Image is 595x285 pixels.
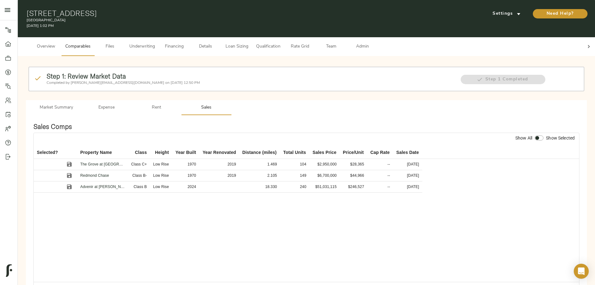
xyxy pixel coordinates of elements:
[98,43,122,51] span: Files
[256,43,280,51] span: Qualification
[80,162,144,166] a: The Grove at [GEOGRAPHIC_DATA]
[80,173,109,178] a: Redmond Chase
[65,160,74,169] button: Save
[265,184,277,190] div: 18.330
[34,43,58,51] span: Overview
[393,146,422,159] div: Sales Date
[407,162,419,167] div: 06/14/2016
[348,184,364,190] div: $246,527
[350,173,364,178] div: $44,966
[313,146,336,159] div: Sales Price
[153,162,169,167] div: Low Rise
[80,146,112,159] div: Property Name
[319,43,343,51] span: Team
[514,134,533,142] div: Show All
[153,184,169,190] div: Low Rise
[65,171,74,180] button: Save
[128,146,150,159] div: Class
[27,9,400,18] h1: [STREET_ADDRESS]
[387,184,390,190] div: --
[85,104,128,112] span: Expense
[134,184,147,190] p: Class B
[34,146,62,159] div: Selected?
[387,162,390,167] div: --
[187,184,196,190] div: 2024
[310,146,340,159] div: Sales Price
[135,104,178,112] span: Rent
[199,146,239,159] div: Year Renovated
[187,162,196,167] div: 1970
[6,264,12,277] img: logo
[267,173,277,178] div: 2.105
[350,162,364,167] div: $28,365
[33,123,579,130] h2: Sales Comps
[35,104,78,112] span: Market Summary
[300,173,306,178] div: 149
[47,80,454,86] p: Completed by [PERSON_NAME][EMAIL_ADDRESS][DOMAIN_NAME] on [DATE] 12:50 PM
[150,146,172,159] div: Height
[545,134,576,142] div: Show Selected
[162,43,186,51] span: Financing
[367,146,393,159] div: Cap Rate
[343,146,364,159] div: Price/Unit
[539,10,581,18] span: Need Help?
[132,173,147,178] p: Class B-
[135,146,147,159] div: Class
[280,146,310,159] div: Total Units
[129,43,155,51] span: Underwriting
[65,182,74,191] button: Save
[77,146,128,159] div: Property Name
[187,173,196,178] div: 1970
[203,146,236,159] div: Year Renovated
[27,18,400,23] p: [GEOGRAPHIC_DATA]
[37,146,58,159] div: Selected?
[225,43,249,51] span: Loan Sizing
[172,146,199,159] div: Year Built
[315,184,336,190] div: $51,031,115
[227,173,236,178] div: 2019
[370,146,390,159] div: Cap Rate
[300,162,306,167] div: 104
[483,9,530,18] button: Settings
[47,72,126,80] strong: Step 1: Review Market Data
[227,162,236,167] div: 2019
[350,43,374,51] span: Admin
[574,264,589,279] div: Open Intercom Messenger
[489,10,524,18] span: Settings
[185,104,228,112] span: Sales
[267,162,277,167] div: 1.469
[317,173,337,178] div: $6,700,000
[65,43,91,51] span: Comparables
[387,173,390,178] div: --
[27,23,400,29] p: [DATE] 1:02 PM
[80,185,170,189] a: Advenir at [PERSON_NAME][GEOGRAPHIC_DATA]
[300,184,306,190] div: 240
[242,146,277,159] div: Distance (miles)
[317,162,337,167] div: $2,950,000
[407,184,419,190] div: 03/31/2024
[533,9,588,18] button: Need Help?
[131,161,147,167] p: Class C+
[283,146,306,159] div: Total Units
[155,146,169,159] div: Height
[407,173,419,178] div: 07/17/2018
[396,146,419,159] div: Sales Date
[153,173,169,178] div: Low Rise
[176,146,196,159] div: Year Built
[288,43,312,51] span: Rate Grid
[340,146,367,159] div: Price/Unit
[239,146,280,159] div: Distance (miles)
[194,43,217,51] span: Details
